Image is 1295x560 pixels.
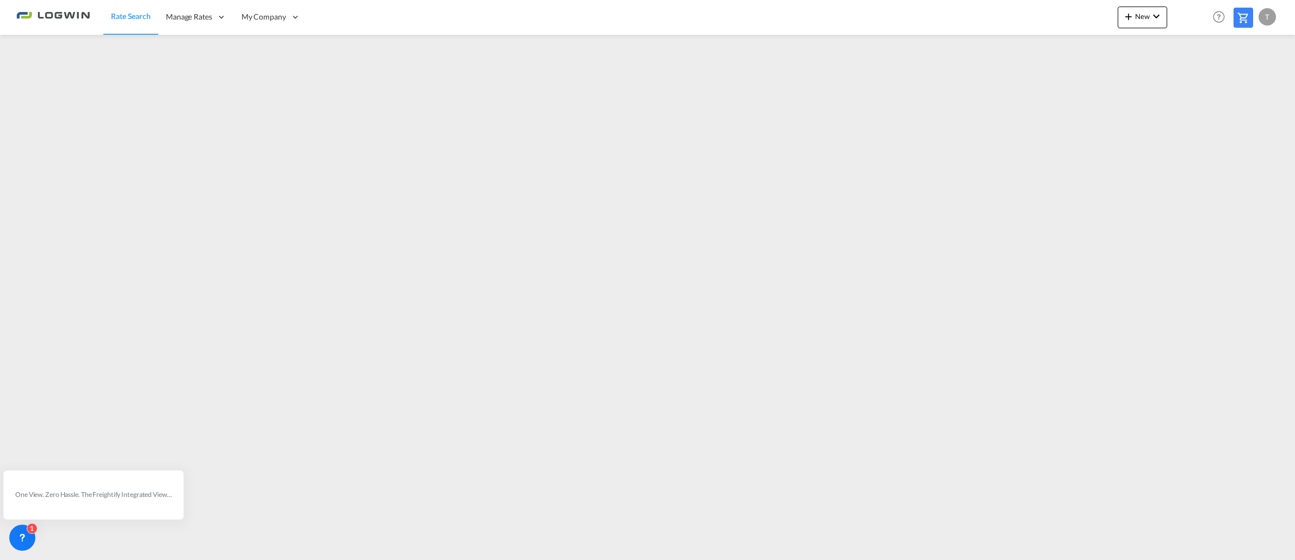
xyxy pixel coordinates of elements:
[1122,12,1163,21] span: New
[1259,8,1276,26] div: T
[241,11,286,22] span: My Company
[1210,8,1228,26] span: Help
[1118,7,1167,28] button: icon-plus 400-fgNewicon-chevron-down
[166,11,212,22] span: Manage Rates
[111,11,151,21] span: Rate Search
[1122,10,1135,23] md-icon: icon-plus 400-fg
[1210,8,1234,27] div: Help
[1150,10,1163,23] md-icon: icon-chevron-down
[16,5,90,29] img: 2761ae10d95411efa20a1f5e0282d2d7.png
